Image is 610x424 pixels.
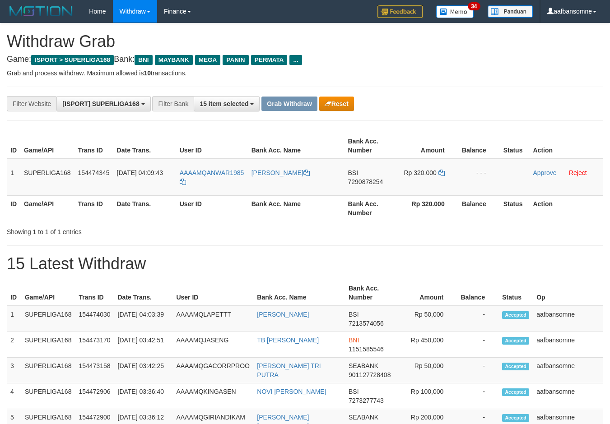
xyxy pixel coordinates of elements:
[62,100,139,107] span: [ISPORT] SUPERLIGA168
[397,358,457,383] td: Rp 50,000
[56,96,150,111] button: [ISPORT] SUPERLIGA168
[20,159,75,196] td: SUPERLIGA168
[349,388,359,395] span: BSI
[502,414,529,422] span: Accepted
[117,169,163,176] span: [DATE] 04:09:43
[348,169,359,176] span: BSI
[533,169,556,176] a: Approve
[195,55,221,65] span: MEGA
[31,55,114,65] span: ISPORT > SUPERLIGA168
[7,32,603,51] h1: Withdraw Grab
[533,332,603,358] td: aafbansomne
[349,320,384,327] span: Copy 7213574056 to clipboard
[176,133,248,159] th: User ID
[348,178,383,185] span: Copy 7290878254 to clipboard
[251,169,310,176] a: [PERSON_NAME]
[172,383,253,409] td: AAAAMQKINGASEN
[457,332,498,358] td: -
[261,97,317,111] button: Grab Withdraw
[397,332,457,358] td: Rp 450,000
[251,55,288,65] span: PERMATA
[569,169,587,176] a: Reject
[457,358,498,383] td: -
[21,358,75,383] td: SUPERLIGA168
[7,280,21,306] th: ID
[457,306,498,332] td: -
[533,306,603,332] td: aafbansomne
[458,133,500,159] th: Balance
[7,332,21,358] td: 2
[500,133,530,159] th: Status
[397,383,457,409] td: Rp 100,000
[533,383,603,409] td: aafbansomne
[7,224,247,236] div: Showing 1 to 1 of 1 entries
[7,69,603,78] p: Grab and process withdraw. Maximum allowed is transactions.
[458,159,500,196] td: - - -
[438,169,445,176] a: Copy 320000 to clipboard
[114,306,173,332] td: [DATE] 04:03:39
[223,55,248,65] span: PANIN
[152,96,194,111] div: Filter Bank
[345,133,396,159] th: Bank Acc. Number
[257,336,319,344] a: TB [PERSON_NAME]
[349,311,359,318] span: BSI
[533,358,603,383] td: aafbansomne
[194,96,260,111] button: 15 item selected
[21,280,75,306] th: Game/API
[397,280,457,306] th: Amount
[7,383,21,409] td: 4
[498,280,533,306] th: Status
[172,358,253,383] td: AAAAMQGACORRPROO
[377,5,423,18] img: Feedback.jpg
[75,383,114,409] td: 154472906
[502,337,529,345] span: Accepted
[436,5,474,18] img: Button%20Memo.svg
[257,311,309,318] a: [PERSON_NAME]
[396,195,458,221] th: Rp 320.000
[7,96,56,111] div: Filter Website
[7,133,20,159] th: ID
[144,69,151,77] strong: 10
[7,195,20,221] th: ID
[502,388,529,396] span: Accepted
[468,2,480,10] span: 34
[488,5,533,18] img: panduan.png
[319,97,354,111] button: Reset
[75,195,113,221] th: Trans ID
[248,195,345,221] th: Bank Acc. Name
[257,388,326,395] a: NOVI [PERSON_NAME]
[75,358,114,383] td: 154473158
[7,358,21,383] td: 3
[253,280,345,306] th: Bank Acc. Name
[349,397,384,404] span: Copy 7273277743 to clipboard
[20,195,75,221] th: Game/API
[20,133,75,159] th: Game/API
[397,306,457,332] td: Rp 50,000
[7,159,20,196] td: 1
[257,362,321,378] a: [PERSON_NAME] TRI PUTRA
[502,311,529,319] span: Accepted
[500,195,530,221] th: Status
[135,55,152,65] span: BNI
[529,195,603,221] th: Action
[21,383,75,409] td: SUPERLIGA168
[78,169,110,176] span: 154474345
[289,55,302,65] span: ...
[396,133,458,159] th: Amount
[349,346,384,353] span: Copy 1151585546 to clipboard
[75,133,113,159] th: Trans ID
[114,383,173,409] td: [DATE] 03:36:40
[502,363,529,370] span: Accepted
[7,255,603,273] h1: 15 Latest Withdraw
[155,55,193,65] span: MAYBANK
[180,169,244,185] a: AAAAMQANWAR1985
[75,306,114,332] td: 154474030
[345,195,396,221] th: Bank Acc. Number
[114,332,173,358] td: [DATE] 03:42:51
[21,332,75,358] td: SUPERLIGA168
[113,133,176,159] th: Date Trans.
[349,414,378,421] span: SEABANK
[113,195,176,221] th: Date Trans.
[172,306,253,332] td: AAAAMQLAPETTT
[7,55,603,64] h4: Game: Bank:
